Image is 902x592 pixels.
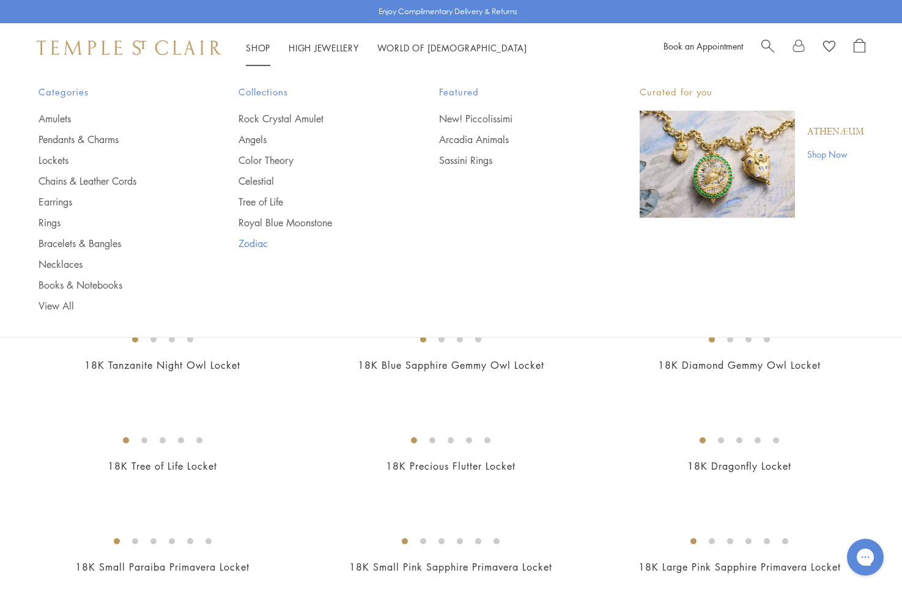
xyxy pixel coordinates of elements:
a: Pendants & Charms [39,133,190,146]
a: View Wishlist [823,39,835,57]
a: Amulets [39,112,190,125]
a: Open Shopping Bag [854,39,865,57]
img: Temple St. Clair [37,40,221,55]
a: 18K Precious Flutter Locket [386,459,516,473]
p: Curated for you [640,84,864,100]
a: ShopShop [246,42,270,54]
a: Sassini Rings [439,154,591,167]
a: Arcadia Animals [439,133,591,146]
a: Rings [39,216,190,229]
a: Lockets [39,154,190,167]
a: Book an Appointment [664,40,743,52]
a: 18K Tree of Life Locket [108,459,217,473]
a: Color Theory [238,154,390,167]
span: Categories [39,84,190,100]
a: Search [761,39,774,57]
span: Collections [238,84,390,100]
a: View All [39,299,190,313]
a: Celestial [238,174,390,188]
a: Angels [238,133,390,146]
a: Bracelets & Bangles [39,237,190,250]
a: 18K Small Pink Sapphire Primavera Locket [349,560,552,574]
span: Featured [439,84,591,100]
a: 18K Dragonfly Locket [687,459,791,473]
a: New! Piccolissimi [439,112,591,125]
a: Necklaces [39,257,190,271]
a: Royal Blue Moonstone [238,216,390,229]
a: Books & Notebooks [39,278,190,292]
a: High JewelleryHigh Jewellery [289,42,359,54]
iframe: Gorgias live chat messenger [841,535,890,580]
a: Athenæum [807,125,864,139]
a: Rock Crystal Amulet [238,112,390,125]
p: Enjoy Complimentary Delivery & Returns [379,6,517,18]
a: 18K Diamond Gemmy Owl Locket [658,358,821,372]
a: Chains & Leather Cords [39,174,190,188]
a: Earrings [39,195,190,209]
a: 18K Large Pink Sapphire Primavera Locket [638,560,841,574]
a: Zodiac [238,237,390,250]
a: Shop Now [807,147,864,161]
a: 18K Tanzanite Night Owl Locket [84,358,240,372]
a: 18K Blue Sapphire Gemmy Owl Locket [358,358,544,372]
a: Tree of Life [238,195,390,209]
a: World of [DEMOGRAPHIC_DATA]World of [DEMOGRAPHIC_DATA] [377,42,527,54]
nav: Main navigation [246,40,527,56]
a: 18K Small Paraiba Primavera Locket [75,560,250,574]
